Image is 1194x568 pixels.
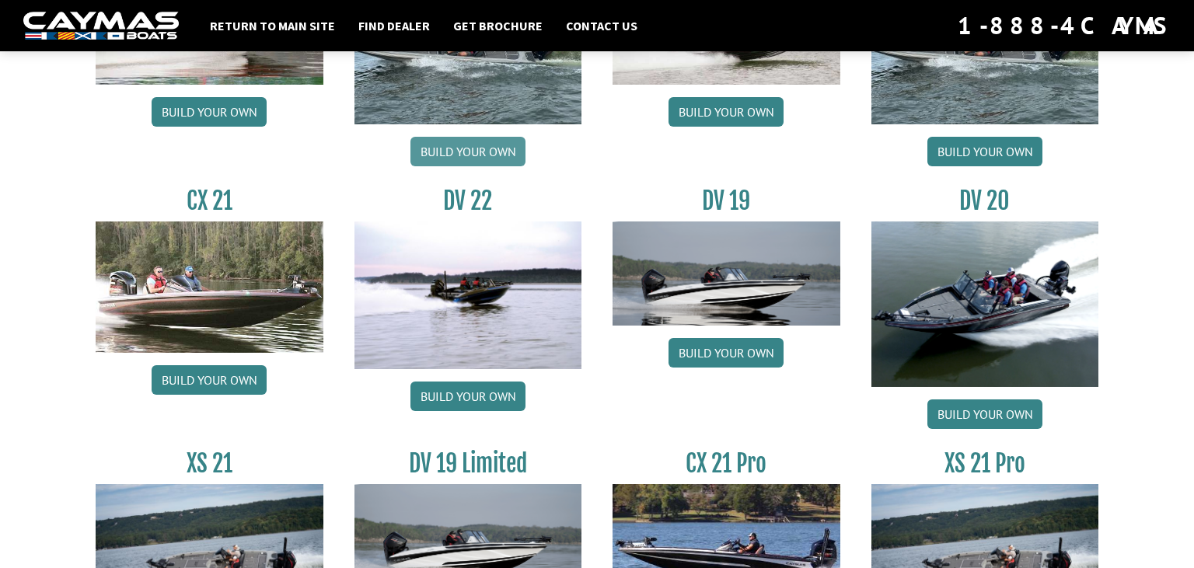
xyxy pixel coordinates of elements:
h3: DV 19 [613,186,840,215]
a: Get Brochure [445,16,550,36]
a: Build your own [152,365,267,395]
a: Build your own [669,97,784,127]
img: DV_20_from_website_for_caymas_connect.png [871,221,1099,387]
img: dv-19-ban_from_website_for_caymas_connect.png [613,221,840,326]
a: Build your own [410,382,525,411]
a: Build your own [927,399,1042,429]
h3: CX 21 Pro [613,449,840,478]
img: white-logo-c9c8dbefe5ff5ceceb0f0178aa75bf4bb51f6bca0971e226c86eb53dfe498488.png [23,12,179,40]
a: Find Dealer [351,16,438,36]
img: CX21_thumb.jpg [96,221,323,352]
a: Contact Us [558,16,645,36]
a: Build your own [669,338,784,368]
h3: XS 21 [96,449,323,478]
h3: DV 20 [871,186,1099,215]
h3: XS 21 Pro [871,449,1099,478]
h3: CX 21 [96,186,323,215]
h3: DV 22 [354,186,582,215]
a: Build your own [410,137,525,166]
img: DV22_original_motor_cropped_for_caymas_connect.jpg [354,221,582,369]
a: Return to main site [202,16,343,36]
h3: DV 19 Limited [354,449,582,478]
a: Build your own [927,137,1042,166]
a: Build your own [152,97,267,127]
div: 1-888-4CAYMAS [958,9,1171,43]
